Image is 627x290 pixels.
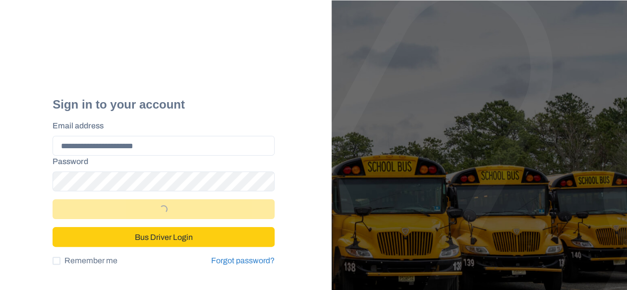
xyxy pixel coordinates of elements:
[64,255,117,267] span: Remember me
[53,228,275,236] a: Bus Driver Login
[211,255,275,267] a: Forgot password?
[53,156,269,168] label: Password
[53,98,275,112] h2: Sign in to your account
[53,227,275,247] button: Bus Driver Login
[211,256,275,265] a: Forgot password?
[53,120,269,132] label: Email address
